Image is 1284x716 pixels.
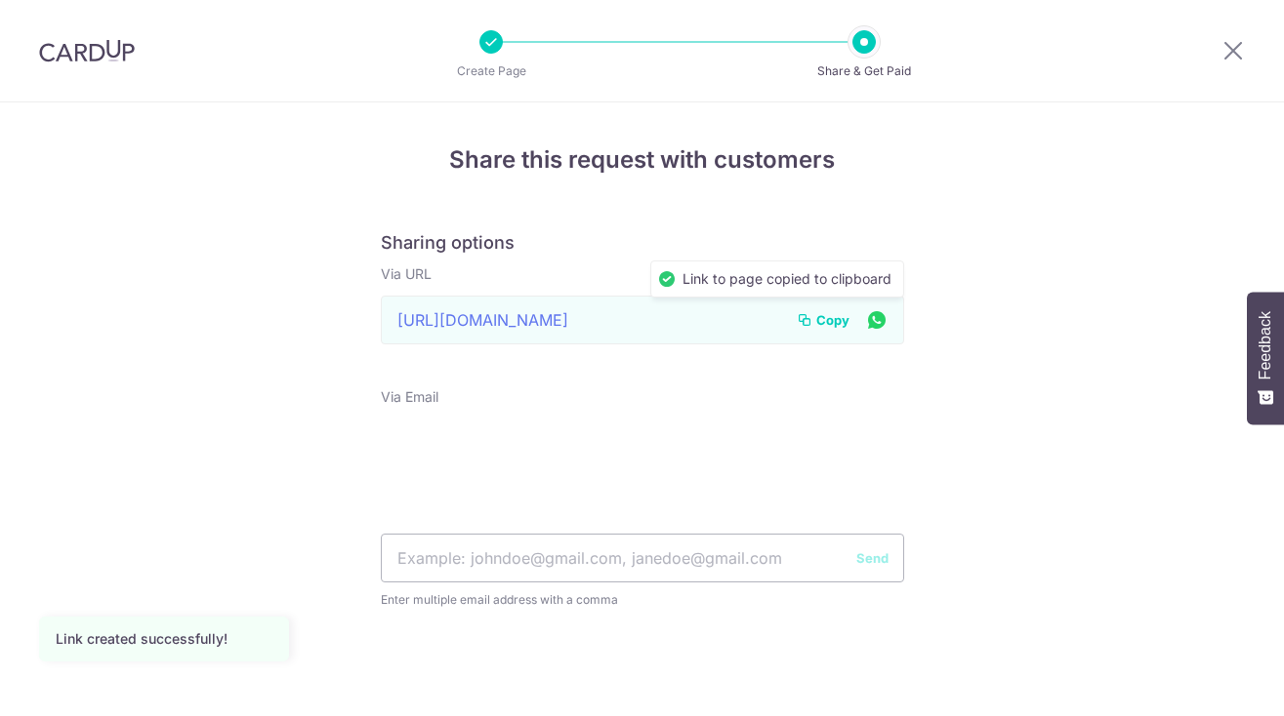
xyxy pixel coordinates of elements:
h6: Sharing options [381,232,904,255]
label: Via Email [381,387,438,407]
input: To be generated after review [381,296,904,344]
p: Create Page [419,61,563,81]
p: Share & Get Paid [792,61,936,81]
input: Example: johndoe@gmail.com, janedoe@gmail.com [381,534,904,582]
h4: Share this request with customers [381,142,904,178]
div: Link created successfully! [56,629,272,649]
span: Enter multiple email address with a comma [381,590,904,610]
img: CardUp [39,39,135,62]
span: Copy [816,310,849,330]
span: Feedback [1257,311,1274,379]
label: Via URL [381,264,432,284]
iframe: reCAPTCHA [494,434,791,510]
div: Link to page copied to clipboard [650,260,904,298]
button: Feedback - Show survey [1247,292,1284,424]
button: Copy [797,310,849,330]
button: Send [856,548,889,568]
iframe: Opens a widget where you can find more information [1158,657,1264,706]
